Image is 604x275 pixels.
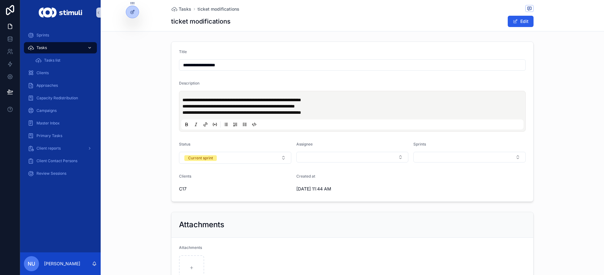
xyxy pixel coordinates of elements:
[296,142,313,146] span: Assignee
[171,6,191,12] a: Tasks
[36,83,58,88] span: Approaches
[179,174,191,179] span: Clients
[296,174,315,179] span: Created at
[24,143,97,154] a: Client reports
[44,58,60,63] span: Tasks list
[171,17,231,26] h1: ticket modifications
[179,49,187,54] span: Title
[24,118,97,129] a: Master Inbox
[36,108,57,113] span: Campaigns
[179,186,187,192] span: C17
[36,70,49,75] span: Clients
[31,55,97,66] a: Tasks list
[36,96,78,101] span: Capacity Redistribution
[179,142,190,146] span: Status
[179,6,191,12] span: Tasks
[44,261,80,267] p: [PERSON_NAME]
[36,158,77,163] span: Client Contact Persons
[24,155,97,167] a: Client Contact Persons
[24,42,97,53] a: Tasks
[36,45,47,50] span: Tasks
[413,152,526,162] button: Select Button
[36,33,49,38] span: Sprints
[179,245,202,250] span: Attachments
[36,133,62,138] span: Primary Tasks
[39,8,82,18] img: App logo
[24,30,97,41] a: Sprints
[24,80,97,91] a: Approaches
[508,16,534,27] button: Edit
[36,121,60,126] span: Master Inbox
[296,186,379,192] span: [DATE] 11:44 AM
[24,168,97,179] a: Review Sessions
[28,260,35,267] span: NU
[24,67,97,79] a: Clients
[36,146,61,151] span: Client reports
[413,142,426,146] span: Sprints
[296,152,409,162] button: Select Button
[36,171,66,176] span: Review Sessions
[188,155,213,161] div: Current sprint
[179,220,224,230] h2: Attachments
[179,81,199,85] span: Description
[179,152,291,164] button: Select Button
[24,130,97,141] a: Primary Tasks
[20,25,101,187] div: scrollable content
[24,92,97,104] a: Capacity Redistribution
[24,105,97,116] a: Campaigns
[198,6,239,12] a: ticket modifications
